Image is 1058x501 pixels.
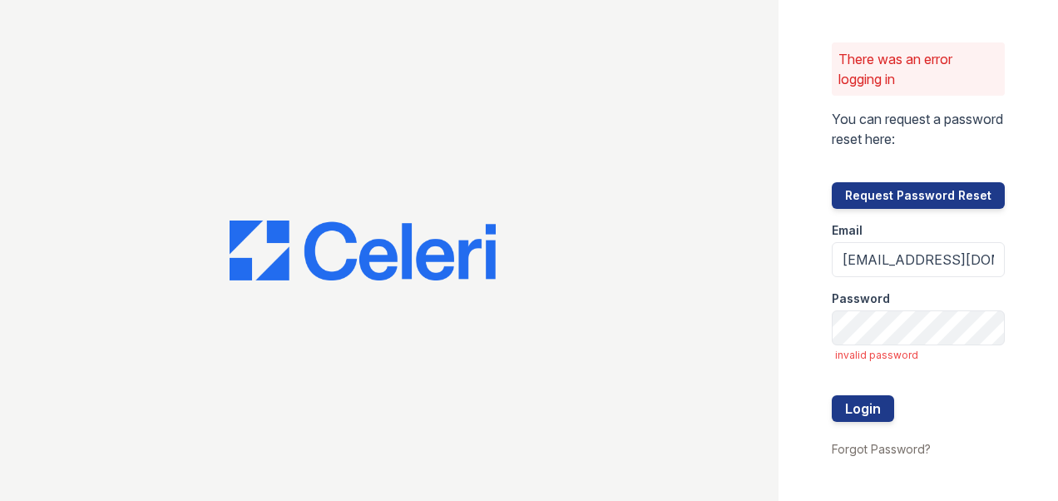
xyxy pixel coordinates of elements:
a: Forgot Password? [832,442,931,456]
p: There was an error logging in [838,49,998,89]
label: Email [832,222,863,239]
p: You can request a password reset here: [832,109,1005,149]
img: CE_Logo_Blue-a8612792a0a2168367f1c8372b55b34899dd931a85d93a1a3d3e32e68fde9ad4.png [230,221,496,280]
label: Password [832,290,890,307]
button: Login [832,395,894,422]
button: Request Password Reset [832,182,1005,209]
span: invalid password [835,349,1005,362]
